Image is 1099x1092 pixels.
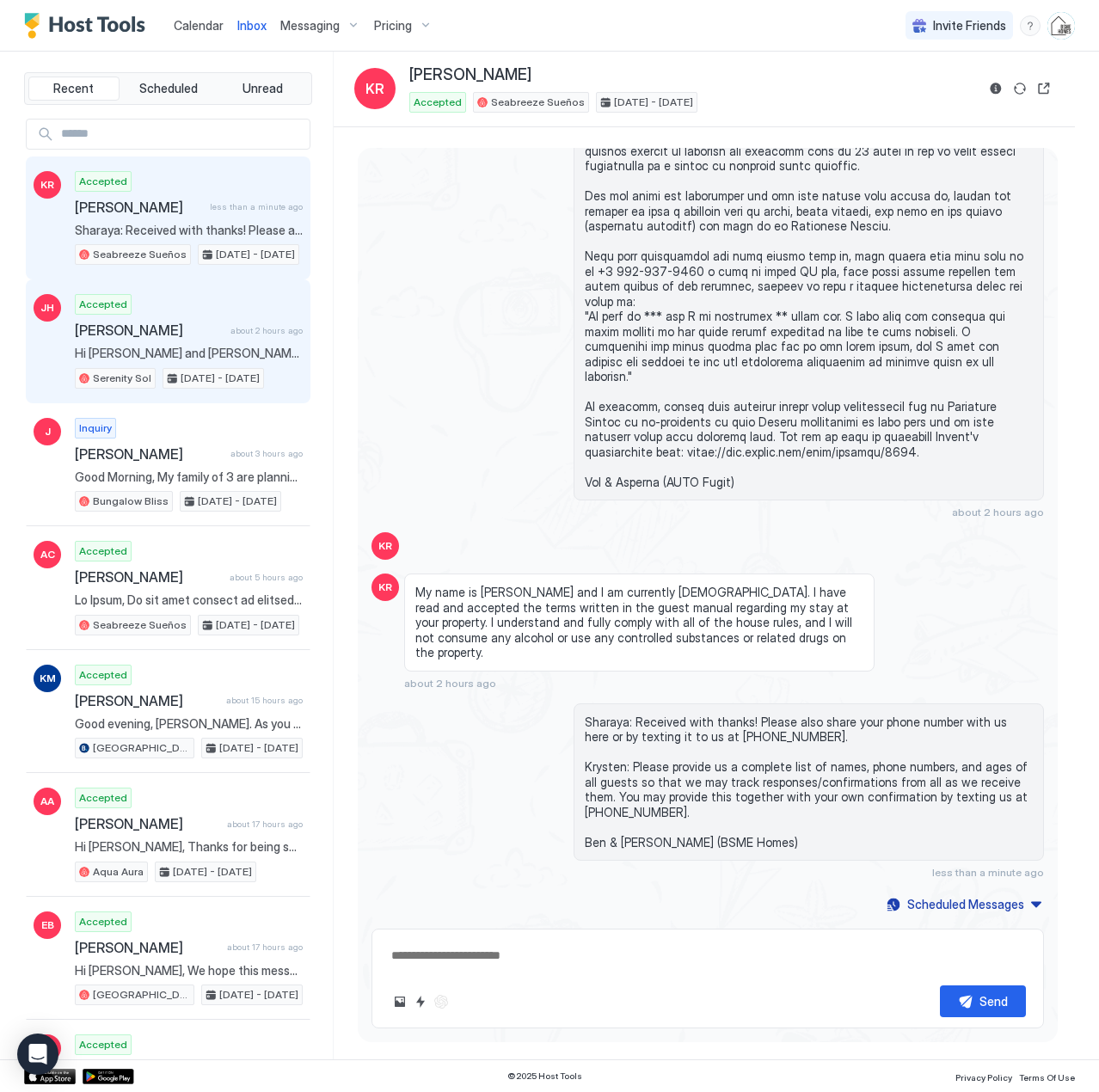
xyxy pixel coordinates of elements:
span: Seabreeze Sueños [93,617,187,633]
a: Host Tools Logo [24,13,153,39]
div: Send [979,992,1008,1010]
span: [PERSON_NAME] [75,322,224,339]
div: User profile [1047,12,1075,40]
span: KR [378,580,392,595]
span: Messaging [280,18,340,34]
span: Good evening, [PERSON_NAME]. As you settle in for the night, we wanted to thank you again for sel... [75,716,303,732]
span: J [45,424,51,439]
span: about 2 hours ago [404,677,496,690]
input: Input Field [54,120,310,149]
span: Bungalow Bliss [93,494,169,509]
span: [DATE] - [DATE] [181,371,260,386]
span: Seabreeze Sueños [93,247,187,262]
span: [DATE] - [DATE] [216,617,295,633]
span: [PERSON_NAME] [75,568,223,586]
span: © 2025 Host Tools [507,1071,582,1082]
span: My name is [PERSON_NAME] and I am currently [DEMOGRAPHIC_DATA]. I have read and accepted the term... [415,585,863,660]
a: Privacy Policy [955,1067,1012,1085]
span: [DATE] - [DATE] [198,494,277,509]
button: Scheduled Messages [884,893,1044,916]
span: Terms Of Use [1019,1072,1075,1083]
span: Recent [53,81,94,96]
span: less than a minute ago [932,866,1044,879]
span: AC [40,547,55,562]
span: Hi [PERSON_NAME], We hope this message finds you well. Kindly be advised that we were just notifi... [75,963,303,979]
span: KR [365,78,384,99]
button: Open reservation [1034,78,1054,99]
span: [DATE] - [DATE] [173,864,252,880]
button: Unread [217,77,308,101]
span: AA [40,794,54,809]
span: Inbox [237,18,267,33]
span: [DATE] - [DATE] [614,95,693,110]
span: JH [40,300,54,316]
span: Accepted [79,914,127,929]
span: about 17 hours ago [227,942,303,953]
span: Hi [PERSON_NAME] and [PERSON_NAME], My name is [PERSON_NAME], I'm a professor at [US_STATE][GEOGR... [75,346,303,361]
span: [DATE] - [DATE] [219,987,298,1003]
span: Inquiry [79,420,112,436]
div: tab-group [24,72,312,105]
span: [PERSON_NAME] [75,939,220,956]
span: Sharaya: Received with thanks! Please also share your phone number with us here or by texting it ... [75,223,303,238]
span: Accepted [79,543,127,559]
span: Aqua Aura [93,864,144,880]
div: Scheduled Messages [907,895,1024,913]
button: Quick reply [410,991,431,1012]
span: about 17 hours ago [227,819,303,830]
span: EB [41,917,54,933]
span: [GEOGRAPHIC_DATA] [93,987,190,1003]
span: Accepted [79,667,127,683]
span: Unread [243,81,283,96]
span: about 2 hours ago [952,506,1044,518]
span: Seabreeze Sueños [491,95,585,110]
span: [PERSON_NAME] [409,65,531,85]
span: about 5 hours ago [230,572,303,583]
a: Google Play Store [83,1069,134,1084]
button: Sync reservation [1010,78,1030,99]
span: [DATE] - [DATE] [216,247,295,262]
span: Calendar [174,18,224,33]
span: Accepted [79,1037,127,1052]
button: Scheduled [123,77,214,101]
span: [PERSON_NAME] [75,445,224,463]
span: Lo Ipsum, Do sit amet consect ad elitsed doe te Incididun Utlabo etd magnaa en adminim ven qui no... [75,592,303,608]
span: Scheduled [139,81,198,96]
span: Serenity Sol [93,371,151,386]
span: [PERSON_NAME] [75,692,219,709]
span: Privacy Policy [955,1072,1012,1083]
button: Reservation information [985,78,1006,99]
span: about 3 hours ago [230,448,303,459]
span: less than a minute ago [210,201,303,212]
span: Sharaya: Received with thanks! Please also share your phone number with us here or by texting it ... [585,715,1033,850]
a: App Store [24,1069,76,1084]
span: [GEOGRAPHIC_DATA] [93,740,190,756]
span: Accepted [79,174,127,189]
span: Good Morning, My family of 3 are planning of visiting the area for 6nights and are traveling with... [75,469,303,485]
span: about 15 hours ago [226,695,303,706]
span: KR [40,177,54,193]
a: Inbox [237,16,267,34]
button: Recent [28,77,120,101]
span: KR [378,538,392,554]
div: menu [1020,15,1041,36]
span: [PERSON_NAME] [75,815,220,832]
span: Lo Ipsumdo, Si ametcon adipiscinge sed doeiusmodt incidi utla etd mag al 50. Eni adm ven quisnos ... [585,98,1033,489]
span: Hi [PERSON_NAME], Thanks for being such a great guest and taking good care of our home. We gladly... [75,839,303,855]
span: Invite Friends [933,18,1006,34]
button: Send [940,985,1026,1017]
a: Terms Of Use [1019,1067,1075,1085]
span: Pricing [374,18,412,34]
span: [PERSON_NAME] [75,199,203,216]
button: Upload image [390,991,410,1012]
a: Calendar [174,16,224,34]
div: Open Intercom Messenger [17,1034,58,1075]
span: KM [40,671,56,686]
span: Accepted [414,95,462,110]
span: Accepted [79,790,127,806]
span: about 2 hours ago [230,325,303,336]
span: [DATE] - [DATE] [219,740,298,756]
